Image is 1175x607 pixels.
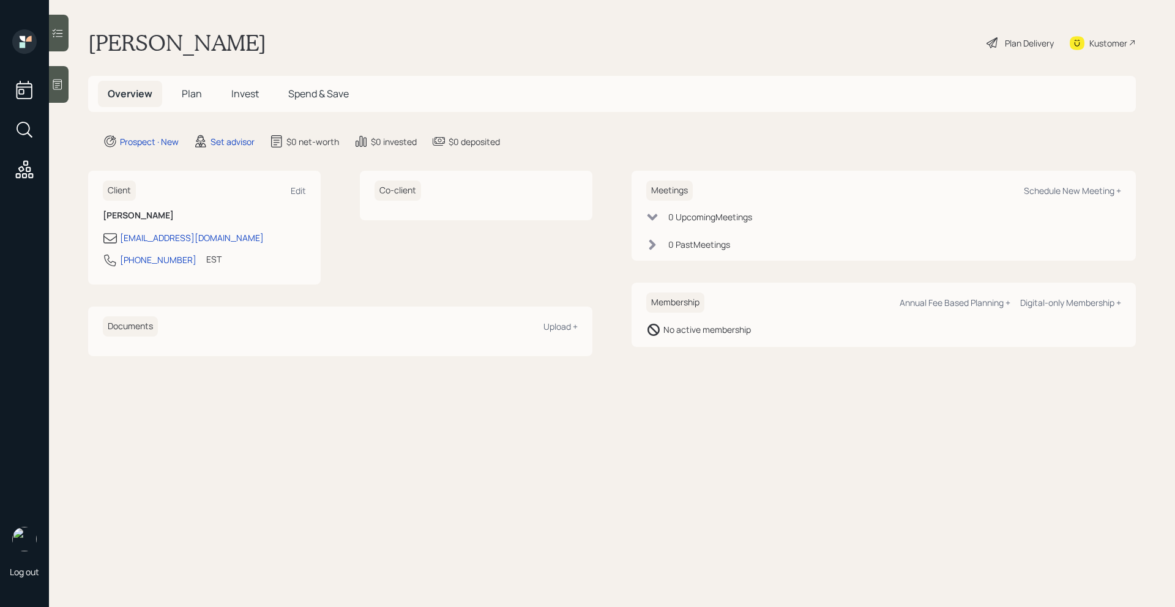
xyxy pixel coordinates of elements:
[1020,297,1121,308] div: Digital-only Membership +
[900,297,1010,308] div: Annual Fee Based Planning +
[1024,185,1121,196] div: Schedule New Meeting +
[12,527,37,551] img: retirable_logo.png
[288,87,349,100] span: Spend & Save
[646,181,693,201] h6: Meetings
[120,253,196,266] div: [PHONE_NUMBER]
[449,135,500,148] div: $0 deposited
[103,316,158,337] h6: Documents
[1005,37,1054,50] div: Plan Delivery
[211,135,255,148] div: Set advisor
[371,135,417,148] div: $0 invested
[286,135,339,148] div: $0 net-worth
[231,87,259,100] span: Invest
[88,29,266,56] h1: [PERSON_NAME]
[375,181,421,201] h6: Co-client
[668,210,752,223] div: 0 Upcoming Meeting s
[206,253,222,266] div: EST
[182,87,202,100] span: Plan
[663,323,751,336] div: No active membership
[668,238,730,251] div: 0 Past Meeting s
[291,185,306,196] div: Edit
[1089,37,1127,50] div: Kustomer
[120,231,264,244] div: [EMAIL_ADDRESS][DOMAIN_NAME]
[103,181,136,201] h6: Client
[543,321,578,332] div: Upload +
[108,87,152,100] span: Overview
[120,135,179,148] div: Prospect · New
[10,566,39,578] div: Log out
[646,292,704,313] h6: Membership
[103,210,306,221] h6: [PERSON_NAME]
